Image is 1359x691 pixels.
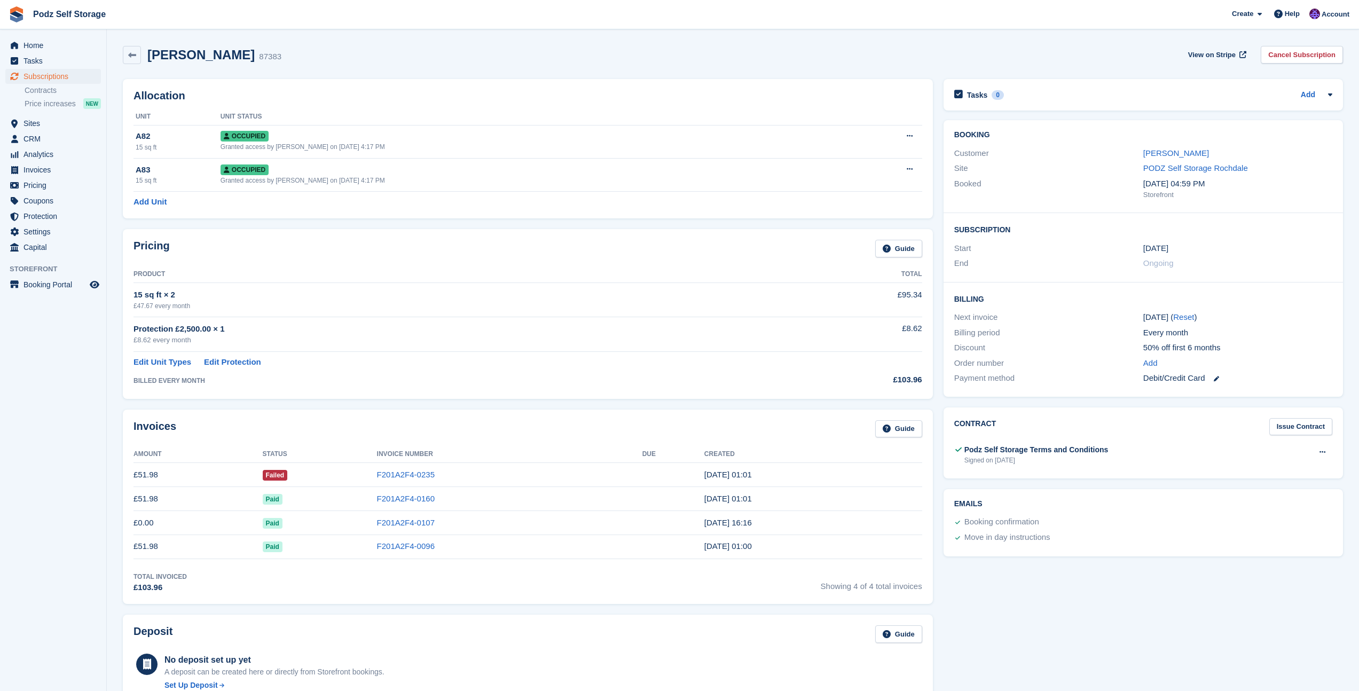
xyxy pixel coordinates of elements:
[954,178,1143,200] div: Booked
[5,131,101,146] a: menu
[875,420,922,438] a: Guide
[83,98,101,109] div: NEW
[704,494,752,503] time: 2025-06-26 00:01:14 UTC
[1143,372,1332,384] div: Debit/Credit Card
[133,289,776,301] div: 15 sq ft × 2
[5,53,101,68] a: menu
[164,680,218,691] div: Set Up Deposit
[9,6,25,22] img: stora-icon-8386f47178a22dfd0bd8f6a31ec36ba5ce8667c1dd55bd0f319d3a0aa187defe.svg
[133,535,263,559] td: £51.98
[23,147,88,162] span: Analytics
[23,162,88,177] span: Invoices
[263,518,282,529] span: Paid
[5,193,101,208] a: menu
[954,147,1143,160] div: Customer
[147,48,255,62] h2: [PERSON_NAME]
[133,196,167,208] a: Add Unit
[1173,312,1194,321] a: Reset
[704,541,752,551] time: 2025-05-26 00:00:24 UTC
[133,463,263,487] td: £51.98
[1143,342,1332,354] div: 50% off first 6 months
[133,335,776,345] div: £8.62 every month
[377,494,435,503] a: F201A2F4-0160
[23,193,88,208] span: Coupons
[133,90,922,102] h2: Allocation
[776,283,922,317] td: £95.34
[133,266,776,283] th: Product
[263,470,288,481] span: Failed
[964,444,1109,456] div: Podz Self Storage Terms and Conditions
[704,446,922,463] th: Created
[10,264,106,274] span: Storefront
[954,131,1332,139] h2: Booking
[954,293,1332,304] h2: Billing
[164,666,384,678] p: A deposit can be created here or directly from Storefront bookings.
[1143,327,1332,339] div: Every month
[23,224,88,239] span: Settings
[377,518,435,527] a: F201A2F4-0107
[263,541,282,552] span: Paid
[5,178,101,193] a: menu
[5,38,101,53] a: menu
[954,372,1143,384] div: Payment method
[954,162,1143,175] div: Site
[1143,242,1168,255] time: 2025-05-26 00:00:00 UTC
[5,69,101,84] a: menu
[377,470,435,479] a: F201A2F4-0235
[1143,178,1332,190] div: [DATE] 04:59 PM
[5,147,101,162] a: menu
[954,257,1143,270] div: End
[5,224,101,239] a: menu
[29,5,110,23] a: Podz Self Storage
[136,164,221,176] div: A83
[642,446,704,463] th: Due
[1143,311,1332,324] div: [DATE] ( )
[1232,9,1253,19] span: Create
[133,240,170,257] h2: Pricing
[1143,148,1209,158] a: [PERSON_NAME]
[5,162,101,177] a: menu
[964,456,1109,465] div: Signed on [DATE]
[133,323,776,335] div: Protection £2,500.00 × 1
[164,654,384,666] div: No deposit set up yet
[377,446,642,463] th: Invoice Number
[133,108,221,125] th: Unit
[133,376,776,386] div: BILLED EVERY MONTH
[136,143,221,152] div: 15 sq ft
[954,242,1143,255] div: Start
[776,374,922,386] div: £103.96
[221,164,269,175] span: Occupied
[221,108,838,125] th: Unit Status
[954,342,1143,354] div: Discount
[1143,190,1332,200] div: Storefront
[954,357,1143,370] div: Order number
[133,582,187,594] div: £103.96
[964,516,1039,529] div: Booking confirmation
[23,209,88,224] span: Protection
[23,69,88,84] span: Subscriptions
[23,38,88,53] span: Home
[133,301,776,311] div: £47.67 every month
[1309,9,1320,19] img: Jawed Chowdhary
[377,541,435,551] a: F201A2F4-0096
[5,277,101,292] a: menu
[1322,9,1349,20] span: Account
[136,176,221,185] div: 15 sq ft
[133,572,187,582] div: Total Invoiced
[1301,89,1315,101] a: Add
[821,572,922,594] span: Showing 4 of 4 total invoices
[25,85,101,96] a: Contracts
[23,116,88,131] span: Sites
[776,317,922,351] td: £8.62
[1143,258,1174,268] span: Ongoing
[88,278,101,291] a: Preview store
[954,327,1143,339] div: Billing period
[133,446,263,463] th: Amount
[954,500,1332,508] h2: Emails
[704,470,752,479] time: 2025-07-26 00:01:07 UTC
[954,224,1332,234] h2: Subscription
[23,53,88,68] span: Tasks
[964,531,1050,544] div: Move in day instructions
[133,511,263,535] td: £0.00
[221,142,838,152] div: Granted access by [PERSON_NAME] on [DATE] 4:17 PM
